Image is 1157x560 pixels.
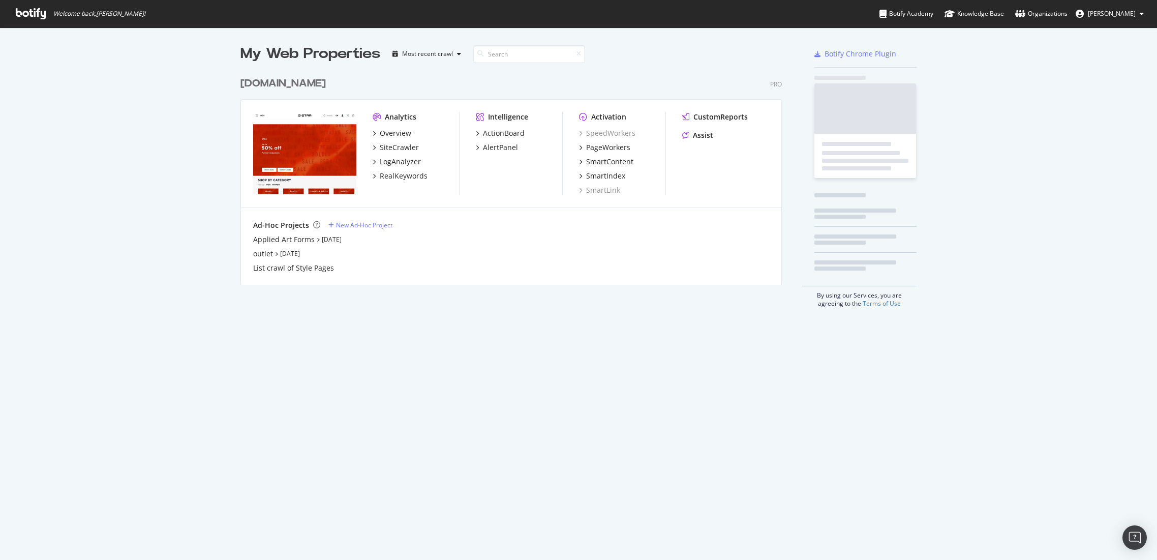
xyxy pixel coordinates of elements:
span: Welcome back, [PERSON_NAME] ! [53,10,145,18]
a: AlertPanel [476,142,518,153]
div: grid [240,64,790,285]
button: Most recent crawl [388,46,465,62]
a: Botify Chrome Plugin [814,49,896,59]
a: List crawl of Style Pages [253,263,334,273]
div: Botify Chrome Plugin [825,49,896,59]
div: PageWorkers [586,142,630,153]
a: Terms of Use [863,299,901,308]
div: Open Intercom Messenger [1122,525,1147,550]
button: [PERSON_NAME] [1068,6,1152,22]
div: SmartContent [586,157,633,167]
a: New Ad-Hoc Project [328,221,392,229]
div: My Web Properties [240,44,380,64]
div: Activation [591,112,626,122]
a: LogAnalyzer [373,157,421,167]
div: Knowledge Base [945,9,1004,19]
div: Assist [693,130,713,140]
div: LogAnalyzer [380,157,421,167]
a: Overview [373,128,411,138]
div: AlertPanel [483,142,518,153]
a: SmartLink [579,185,620,195]
a: [DOMAIN_NAME] [240,76,330,91]
div: Intelligence [488,112,528,122]
div: By using our Services, you are agreeing to the [802,286,917,308]
a: SmartIndex [579,171,625,181]
div: CustomReports [693,112,748,122]
div: ActionBoard [483,128,525,138]
div: SmartIndex [586,171,625,181]
a: SpeedWorkers [579,128,635,138]
a: PageWorkers [579,142,630,153]
div: Most recent crawl [402,51,453,57]
div: RealKeywords [380,171,428,181]
div: Organizations [1015,9,1068,19]
a: SmartContent [579,157,633,167]
span: Nadine Kraegeloh [1088,9,1136,18]
div: Pro [770,80,782,89]
a: SiteCrawler [373,142,419,153]
a: RealKeywords [373,171,428,181]
div: Overview [380,128,411,138]
div: Ad-Hoc Projects [253,220,309,230]
input: Search [473,45,585,63]
div: [DOMAIN_NAME] [240,76,326,91]
a: CustomReports [682,112,748,122]
a: [DATE] [280,249,300,258]
img: www.g-star.com [253,112,356,194]
a: Assist [682,130,713,140]
div: Botify Academy [879,9,933,19]
div: SiteCrawler [380,142,419,153]
div: Analytics [385,112,416,122]
div: New Ad-Hoc Project [336,221,392,229]
a: [DATE] [322,235,342,244]
a: outlet [253,249,273,259]
a: Applied Art Forms [253,234,315,245]
a: ActionBoard [476,128,525,138]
